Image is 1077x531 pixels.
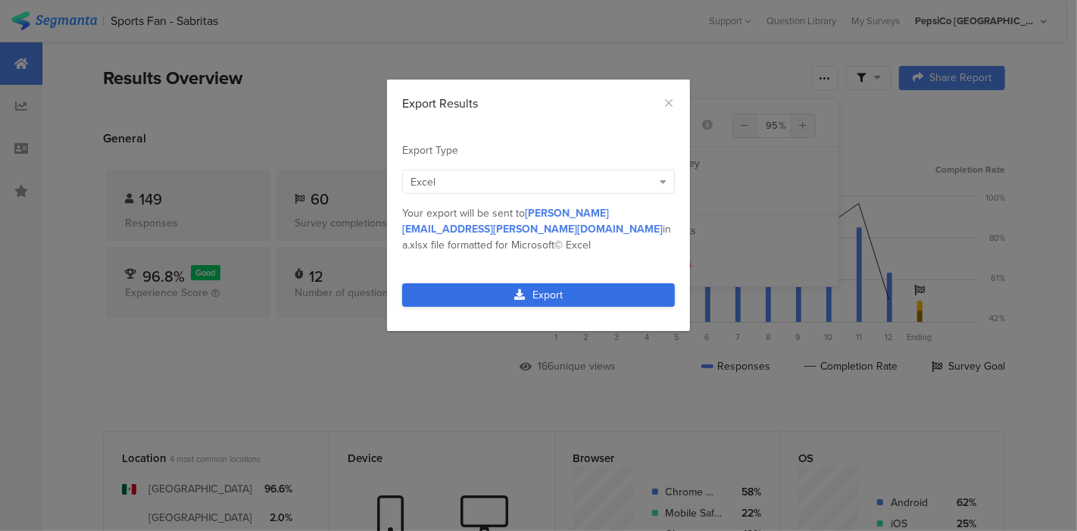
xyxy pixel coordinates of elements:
[402,95,675,112] div: Export Results
[402,205,675,253] div: Your export will be sent to in a
[402,283,675,307] a: Export
[407,237,591,253] span: .xlsx file formatted for Microsoft© Excel
[411,174,435,190] span: Excel
[387,80,690,331] div: dialog
[402,142,675,158] div: Export Type
[402,205,663,237] span: [PERSON_NAME][EMAIL_ADDRESS][PERSON_NAME][DOMAIN_NAME]
[663,95,675,112] button: Close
